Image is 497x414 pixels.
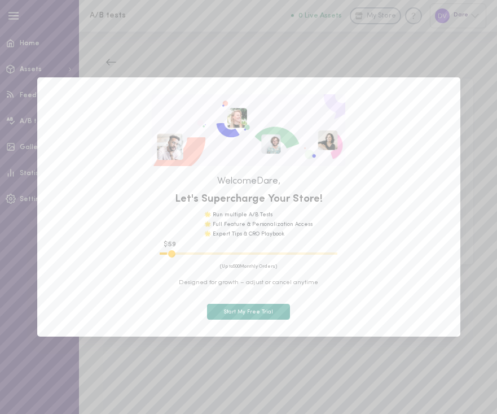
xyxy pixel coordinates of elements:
span: $ 59 [164,240,176,250]
div: 🌟 Full Feature & Personalization Access [204,222,313,228]
span: Designed for growth – adjust or cancel anytime [54,278,443,287]
span: Welcome Dare , [54,176,443,186]
span: Let's Supercharge Your Store! [54,192,443,207]
div: 🌟 Expert Tips & CRO Playbook [204,232,313,237]
div: 🌟 Run multiple A/B Tests [204,212,313,218]
span: (Up to 500 Monthly Orders) [54,264,443,271]
button: Start My Free Trial [207,304,291,320]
